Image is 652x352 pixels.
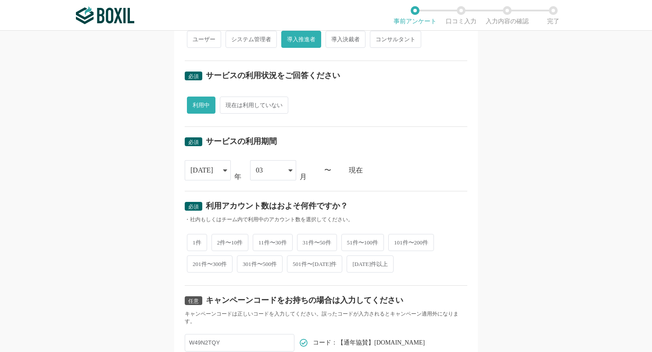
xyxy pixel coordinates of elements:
div: 03 [256,161,263,180]
span: 51件〜100件 [341,234,384,251]
li: 口コミ入力 [438,6,484,25]
span: 現在は利用していない [220,97,288,114]
div: 月 [300,173,307,180]
div: サービスの利用期間 [206,137,277,145]
div: 利用アカウント数はおよそ何件ですか？ [206,202,348,210]
div: キャンペーンコードは正しいコードを入力してください。誤ったコードが入力されるとキャンペーン適用外になります。 [185,310,467,325]
div: キャンペーンコードをお持ちの場合は入力してください [206,296,403,304]
span: 101件〜200件 [388,234,434,251]
span: 必須 [188,139,199,145]
img: ボクシルSaaS_ロゴ [76,7,134,24]
span: 1件 [187,234,207,251]
span: 必須 [188,204,199,210]
div: ・社内もしくはチーム内で利用中のアカウント数を選択してください。 [185,216,467,223]
li: 入力内容の確認 [484,6,530,25]
span: [DATE]件以上 [347,255,394,273]
span: 2件〜10件 [211,234,249,251]
span: 必須 [188,73,199,79]
span: システム管理者 [226,31,277,48]
span: 11件〜30件 [253,234,293,251]
span: 導入推進者 [281,31,321,48]
li: 事前アンケート [392,6,438,25]
span: 201件〜300件 [187,255,233,273]
span: 301件〜500件 [237,255,283,273]
div: サービスの利用状況をご回答ください [206,72,340,79]
span: 31件〜50件 [297,234,337,251]
span: 501件〜[DATE]件 [287,255,342,273]
div: 〜 [324,167,331,174]
span: コード：【通年協賛】[DOMAIN_NAME] [313,340,425,346]
span: ユーザー [187,31,221,48]
span: コンサルタント [370,31,421,48]
li: 完了 [530,6,576,25]
span: 導入決裁者 [326,31,365,48]
span: 任意 [188,298,199,304]
div: 年 [234,173,241,180]
div: [DATE] [190,161,213,180]
span: 利用中 [187,97,215,114]
div: 現在 [349,167,467,174]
